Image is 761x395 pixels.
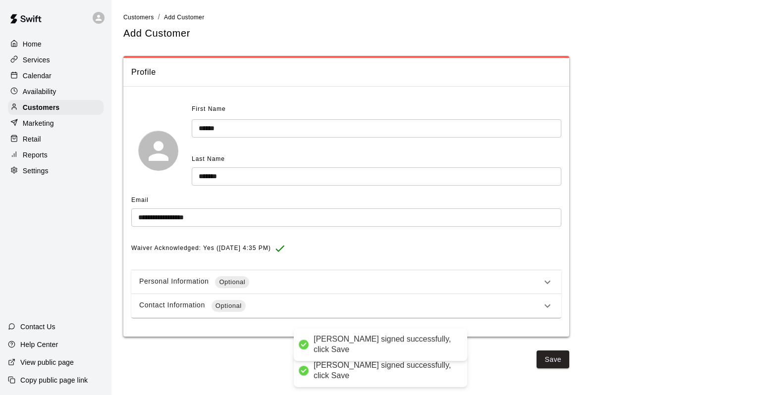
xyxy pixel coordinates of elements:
[8,68,104,83] a: Calendar
[164,14,205,21] span: Add Customer
[20,340,58,349] p: Help Center
[8,148,104,162] a: Reports
[131,66,561,79] span: Profile
[8,84,104,99] a: Availability
[131,294,561,318] div: Contact InformationOptional
[123,27,190,40] h5: Add Customer
[23,39,42,49] p: Home
[8,100,104,115] a: Customers
[314,360,457,381] div: [PERSON_NAME] signed successfully, click Save
[192,101,226,117] span: First Name
[8,52,104,67] a: Services
[8,132,104,147] a: Retail
[23,150,48,160] p: Reports
[8,163,104,178] a: Settings
[123,12,749,23] nav: breadcrumb
[123,14,154,21] span: Customers
[20,357,74,367] p: View public page
[23,102,59,112] p: Customers
[131,241,271,256] span: Waiver Acknowledged: Yes ([DATE] 4:35 PM)
[23,134,41,144] p: Retail
[158,12,160,22] li: /
[8,37,104,51] a: Home
[131,197,149,203] span: Email
[537,350,569,369] button: Save
[20,322,55,332] p: Contact Us
[23,71,52,81] p: Calendar
[139,300,542,312] div: Contact Information
[23,166,49,176] p: Settings
[23,87,56,97] p: Availability
[139,276,542,288] div: Personal Information
[215,277,249,287] span: Optional
[314,335,457,355] div: [PERSON_NAME] signed successfully, click Save
[8,116,104,131] a: Marketing
[23,55,50,65] p: Services
[23,118,54,128] p: Marketing
[212,301,246,311] span: Optional
[131,270,561,294] div: Personal InformationOptional
[20,375,88,385] p: Copy public page link
[123,13,154,21] a: Customers
[192,155,225,162] span: Last Name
